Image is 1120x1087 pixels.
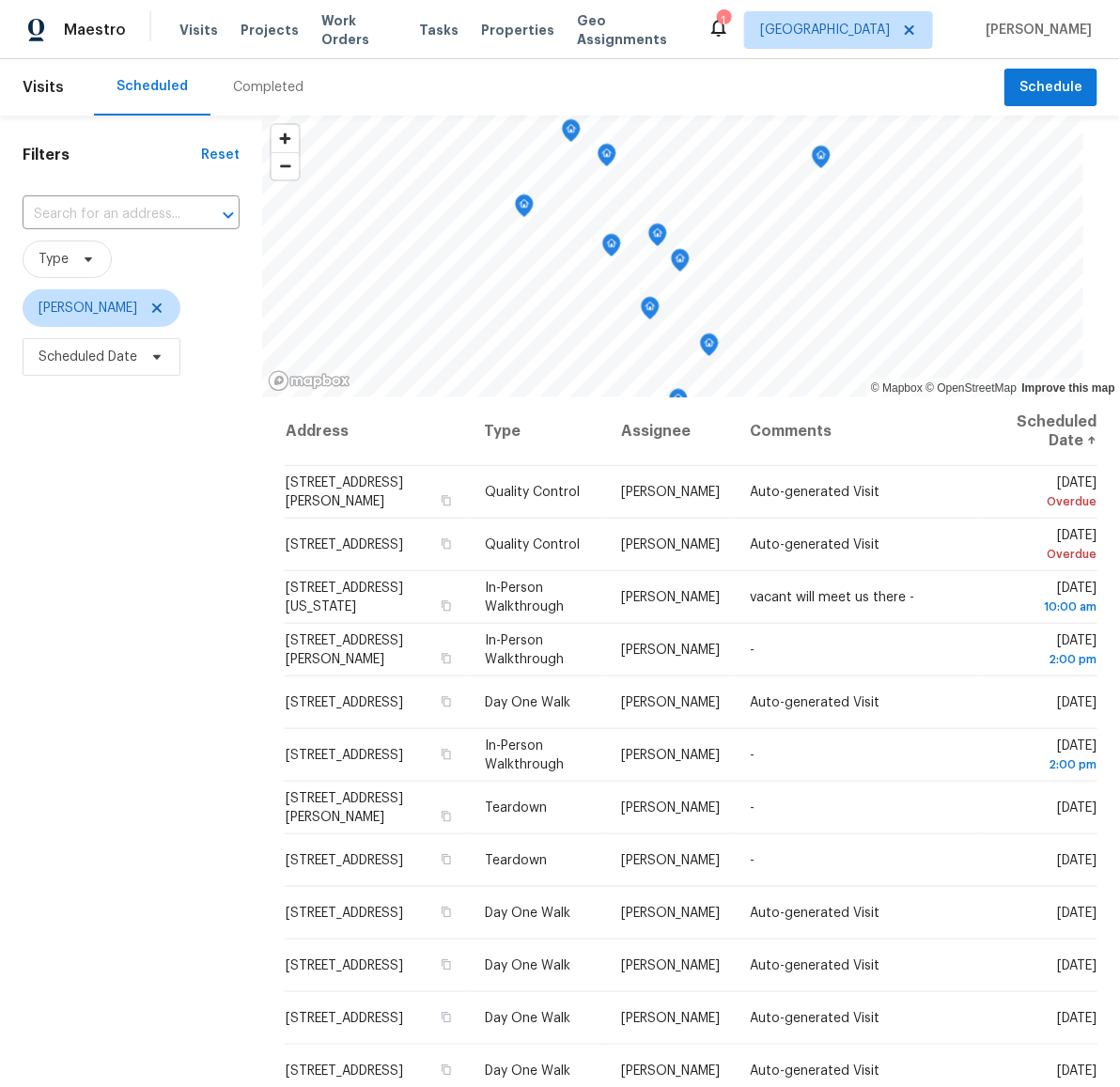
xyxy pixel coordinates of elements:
[515,194,534,224] div: Map marker
[438,904,455,921] button: Copy Address
[438,650,455,667] button: Copy Address
[621,1064,720,1078] span: [PERSON_NAME]
[750,854,754,867] span: -
[760,21,890,39] span: [GEOGRAPHIC_DATA]
[750,644,754,657] span: -
[438,598,455,614] button: Copy Address
[23,146,201,164] h1: Filters
[39,299,137,318] span: [PERSON_NAME]
[485,739,564,771] span: In-Person Walkthrough
[979,397,1097,466] th: Scheduled Date ↑
[201,146,240,164] div: Reset
[286,959,403,972] span: [STREET_ADDRESS]
[621,486,720,499] span: [PERSON_NAME]
[286,907,403,920] span: [STREET_ADDRESS]
[438,808,455,825] button: Copy Address
[1057,959,1097,972] span: [DATE]
[179,21,218,39] span: Visits
[750,959,879,972] span: Auto-generated Visit
[994,634,1097,669] span: [DATE]
[485,854,547,867] span: Teardown
[286,582,403,613] span: [STREET_ADDRESS][US_STATE]
[750,538,879,551] span: Auto-generated Visit
[621,696,720,709] span: [PERSON_NAME]
[1004,69,1097,107] button: Schedule
[117,77,188,96] div: Scheduled
[750,907,879,920] span: Auto-generated Visit
[485,634,564,666] span: In-Person Walkthrough
[994,650,1097,669] div: 2:00 pm
[485,801,547,815] span: Teardown
[286,538,403,551] span: [STREET_ADDRESS]
[485,1064,570,1078] span: Day One Walk
[233,78,303,97] div: Completed
[621,854,720,867] span: [PERSON_NAME]
[1057,696,1097,709] span: [DATE]
[598,144,616,173] div: Map marker
[994,545,1097,564] div: Overdue
[994,476,1097,511] span: [DATE]
[562,119,581,148] div: Map marker
[286,1064,403,1078] span: [STREET_ADDRESS]
[438,536,455,552] button: Copy Address
[438,746,455,763] button: Copy Address
[272,125,299,152] button: Zoom in
[481,21,554,39] span: Properties
[648,224,667,253] div: Map marker
[39,348,137,366] span: Scheduled Date
[671,249,690,278] div: Map marker
[64,21,126,39] span: Maestro
[602,234,621,263] div: Map marker
[750,749,754,762] span: -
[485,959,570,972] span: Day One Walk
[286,1012,403,1025] span: [STREET_ADDRESS]
[321,11,397,49] span: Work Orders
[606,397,735,466] th: Assignee
[1022,381,1115,395] a: Improve this map
[577,11,685,49] span: Geo Assignments
[621,644,720,657] span: [PERSON_NAME]
[272,152,299,179] button: Zoom out
[438,1009,455,1026] button: Copy Address
[23,67,64,108] span: Visits
[994,529,1097,564] span: [DATE]
[621,1012,720,1025] span: [PERSON_NAME]
[286,792,403,824] span: [STREET_ADDRESS][PERSON_NAME]
[262,116,1083,397] canvas: Map
[1057,854,1097,867] span: [DATE]
[215,202,241,228] button: Open
[285,397,470,466] th: Address
[23,200,187,229] input: Search for an address...
[1057,1064,1097,1078] span: [DATE]
[994,755,1097,774] div: 2:00 pm
[994,598,1097,616] div: 10:00 am
[485,1012,570,1025] span: Day One Walk
[272,153,299,179] span: Zoom out
[621,959,720,972] span: [PERSON_NAME]
[994,582,1097,616] span: [DATE]
[621,591,720,604] span: [PERSON_NAME]
[750,486,879,499] span: Auto-generated Visit
[470,397,606,466] th: Type
[438,693,455,710] button: Copy Address
[286,476,403,508] span: [STREET_ADDRESS][PERSON_NAME]
[994,739,1097,774] span: [DATE]
[621,801,720,815] span: [PERSON_NAME]
[438,851,455,868] button: Copy Address
[926,381,1017,395] a: OpenStreetMap
[717,11,730,30] div: 1
[750,801,754,815] span: -
[621,749,720,762] span: [PERSON_NAME]
[268,370,350,392] a: Mapbox homepage
[641,297,660,326] div: Map marker
[812,146,831,175] div: Map marker
[1019,76,1082,100] span: Schedule
[871,381,923,395] a: Mapbox
[750,1012,879,1025] span: Auto-generated Visit
[1057,907,1097,920] span: [DATE]
[485,696,570,709] span: Day One Walk
[700,334,719,363] div: Map marker
[994,492,1097,511] div: Overdue
[485,582,564,613] span: In-Person Walkthrough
